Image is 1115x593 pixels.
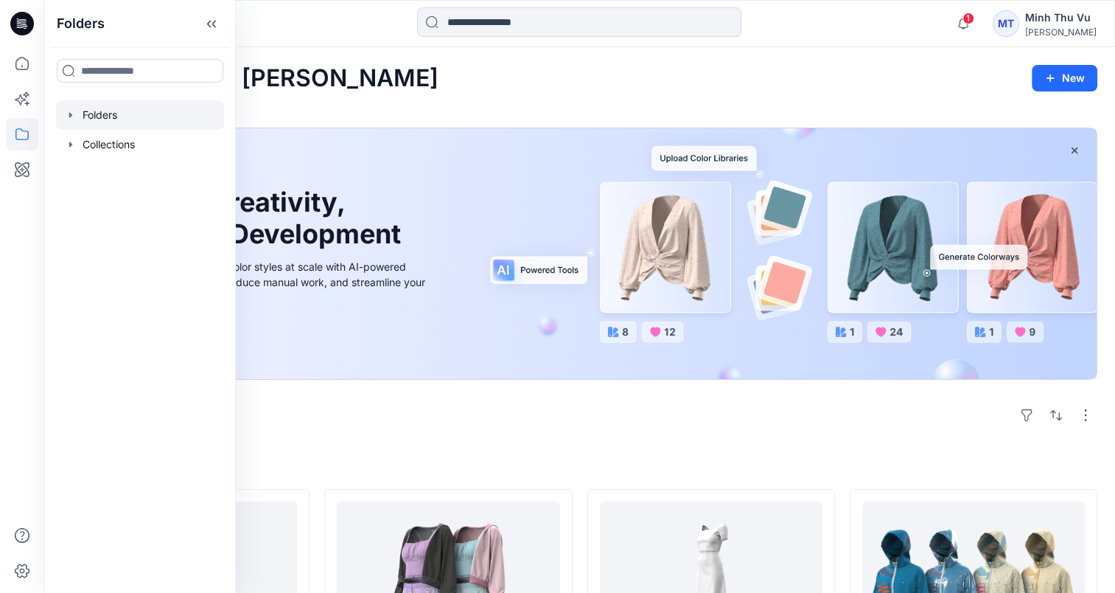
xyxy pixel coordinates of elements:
a: Discover more [98,323,430,353]
span: 1 [962,13,974,24]
div: Minh Thu Vu [1025,9,1097,27]
div: Explore ideas faster and recolor styles at scale with AI-powered tools that boost creativity, red... [98,259,430,305]
h4: Styles [62,457,1097,474]
div: [PERSON_NAME] [1025,27,1097,38]
button: New [1032,65,1097,91]
h2: Welcome back, [PERSON_NAME] [62,65,438,92]
h1: Unleash Creativity, Speed Up Development [98,187,408,250]
div: MT [993,10,1019,37]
